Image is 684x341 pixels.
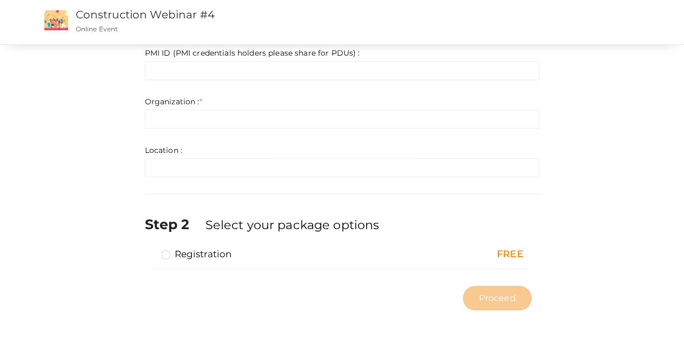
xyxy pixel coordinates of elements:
p: Online Event [76,24,418,34]
img: event2.png [44,10,68,30]
span: Proceed [479,292,515,304]
a: Construction Webinar #4 [76,8,215,21]
label: Registration [161,248,232,260]
label: Step 2 [145,215,203,234]
label: Organization : [145,96,202,107]
button: Proceed [463,286,531,310]
label: Select your package options [205,216,379,233]
label: PMI ID (PMI credentials holders please share for PDUs) : [145,48,360,58]
label: Location : [145,145,182,156]
div: FREE [416,248,523,262]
